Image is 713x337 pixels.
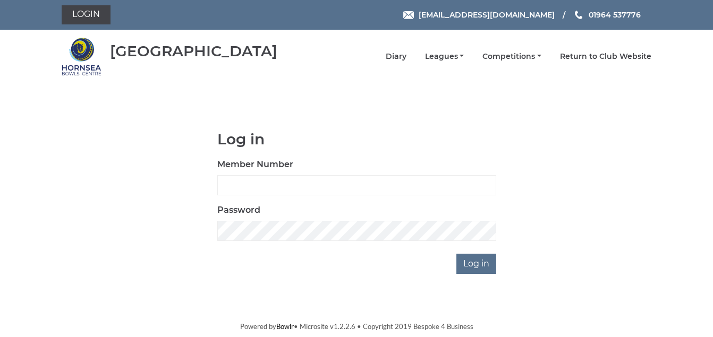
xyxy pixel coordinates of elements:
[482,51,541,62] a: Competitions
[589,10,641,20] span: 01964 537776
[240,322,473,331] span: Powered by • Microsite v1.2.2.6 • Copyright 2019 Bespoke 4 Business
[217,204,260,217] label: Password
[560,51,651,62] a: Return to Club Website
[62,5,111,24] a: Login
[217,158,293,171] label: Member Number
[575,11,582,19] img: Phone us
[62,37,101,76] img: Hornsea Bowls Centre
[573,9,641,21] a: Phone us 01964 537776
[425,51,464,62] a: Leagues
[419,10,555,20] span: [EMAIL_ADDRESS][DOMAIN_NAME]
[217,131,496,148] h1: Log in
[403,9,555,21] a: Email [EMAIL_ADDRESS][DOMAIN_NAME]
[386,51,406,62] a: Diary
[276,322,294,331] a: Bowlr
[110,43,277,59] div: [GEOGRAPHIC_DATA]
[456,254,496,274] input: Log in
[403,11,414,19] img: Email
